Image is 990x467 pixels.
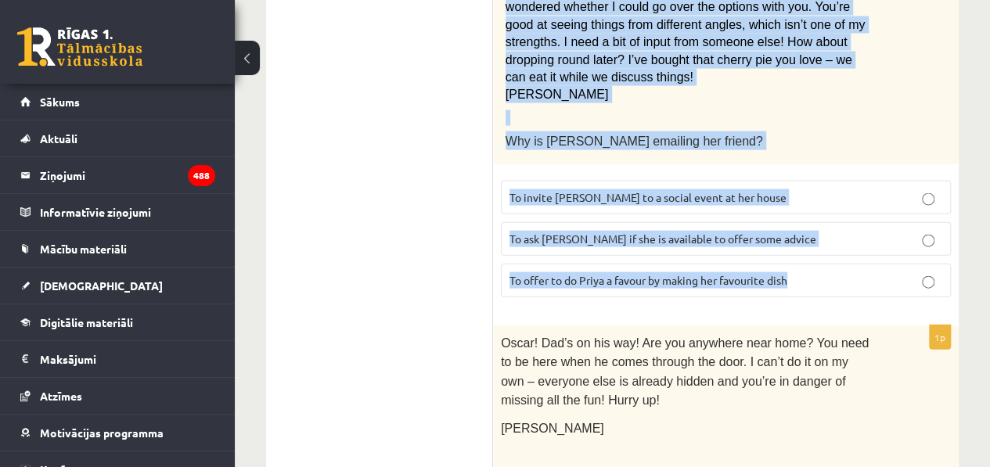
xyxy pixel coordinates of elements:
span: Motivācijas programma [40,426,164,440]
span: Digitālie materiāli [40,315,133,329]
span: [DEMOGRAPHIC_DATA] [40,278,163,293]
input: To offer to do Priya a favour by making her favourite dish [922,276,934,289]
a: Ziņojumi488 [20,157,215,193]
a: Rīgas 1. Tālmācības vidusskola [17,27,142,66]
span: To invite [PERSON_NAME] to a social event at her house [509,190,787,204]
a: Motivācijas programma [20,415,215,451]
span: [PERSON_NAME] [501,422,604,435]
legend: Ziņojumi [40,157,215,193]
legend: Informatīvie ziņojumi [40,194,215,230]
span: Mācību materiāli [40,242,127,256]
span: Sākums [40,95,80,109]
span: Aktuāli [40,131,77,145]
input: To ask [PERSON_NAME] if she is available to offer some advice [922,235,934,247]
legend: Maksājumi [40,341,215,377]
a: Aktuāli [20,120,215,156]
input: To invite [PERSON_NAME] to a social event at her house [922,193,934,206]
a: Sākums [20,84,215,120]
span: To offer to do Priya a favour by making her favourite dish [509,273,787,287]
a: Digitālie materiāli [20,304,215,340]
a: [DEMOGRAPHIC_DATA] [20,268,215,304]
a: Maksājumi [20,341,215,377]
a: Mācību materiāli [20,231,215,267]
span: Why is [PERSON_NAME] emailing her friend? [506,135,763,148]
span: Atzīmes [40,389,82,403]
i: 488 [188,165,215,186]
a: Informatīvie ziņojumi [20,194,215,230]
span: [PERSON_NAME] [506,88,609,101]
p: 1p [929,325,951,350]
a: Atzīmes [20,378,215,414]
span: To ask [PERSON_NAME] if she is available to offer some advice [509,232,816,246]
span: Oscar! Dad’s on his way! Are you anywhere near home? You need to be here when he comes through th... [501,336,869,407]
